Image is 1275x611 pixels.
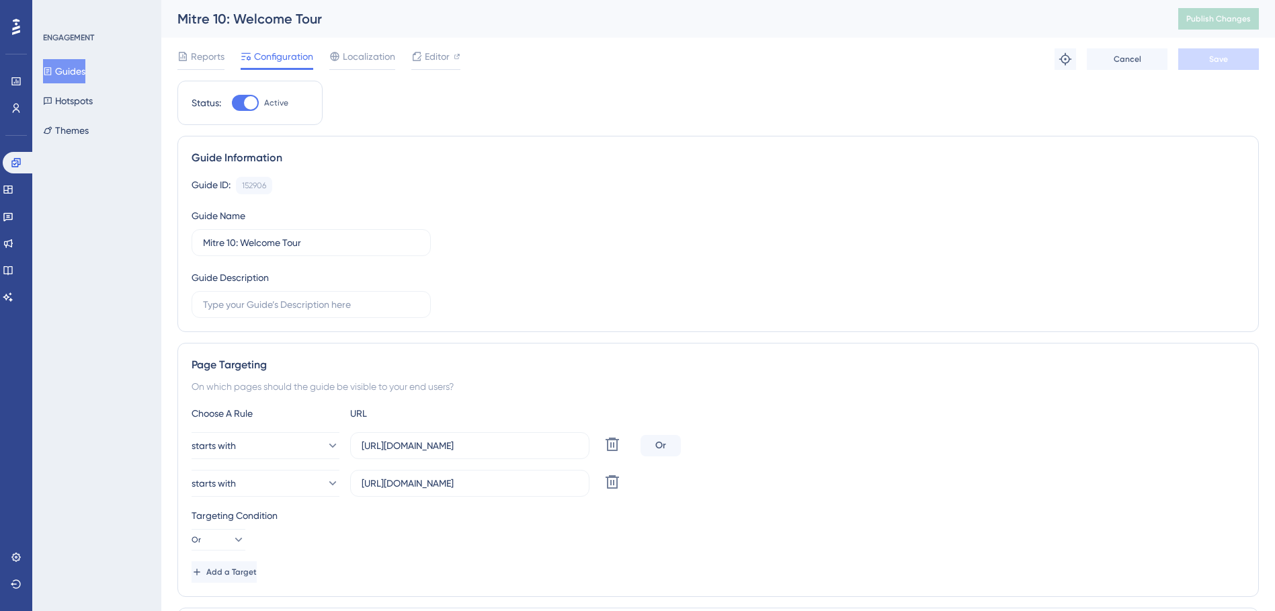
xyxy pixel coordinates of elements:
[203,297,419,312] input: Type your Guide’s Description here
[425,48,450,65] span: Editor
[192,378,1245,395] div: On which pages should the guide be visible to your end users?
[192,357,1245,373] div: Page Targeting
[362,438,578,453] input: yourwebsite.com/path
[203,235,419,250] input: Type your Guide’s Name here
[343,48,395,65] span: Localization
[192,208,245,224] div: Guide Name
[43,32,94,43] div: ENGAGEMENT
[192,438,236,454] span: starts with
[191,48,224,65] span: Reports
[192,561,257,583] button: Add a Target
[192,177,231,194] div: Guide ID:
[192,534,201,545] span: Or
[43,118,89,142] button: Themes
[1178,48,1259,70] button: Save
[264,97,288,108] span: Active
[1178,8,1259,30] button: Publish Changes
[1087,48,1167,70] button: Cancel
[192,432,339,459] button: starts with
[192,475,236,491] span: starts with
[362,476,578,491] input: yourwebsite.com/path
[192,95,221,111] div: Status:
[1186,13,1251,24] span: Publish Changes
[192,270,269,286] div: Guide Description
[1114,54,1141,65] span: Cancel
[206,567,257,577] span: Add a Target
[192,470,339,497] button: starts with
[177,9,1145,28] div: Mitre 10: Welcome Tour
[192,529,245,551] button: Or
[43,89,93,113] button: Hotspots
[192,507,1245,524] div: Targeting Condition
[242,180,266,191] div: 152906
[350,405,498,421] div: URL
[1209,54,1228,65] span: Save
[192,405,339,421] div: Choose A Rule
[641,435,681,456] div: Or
[254,48,313,65] span: Configuration
[43,59,85,83] button: Guides
[192,150,1245,166] div: Guide Information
